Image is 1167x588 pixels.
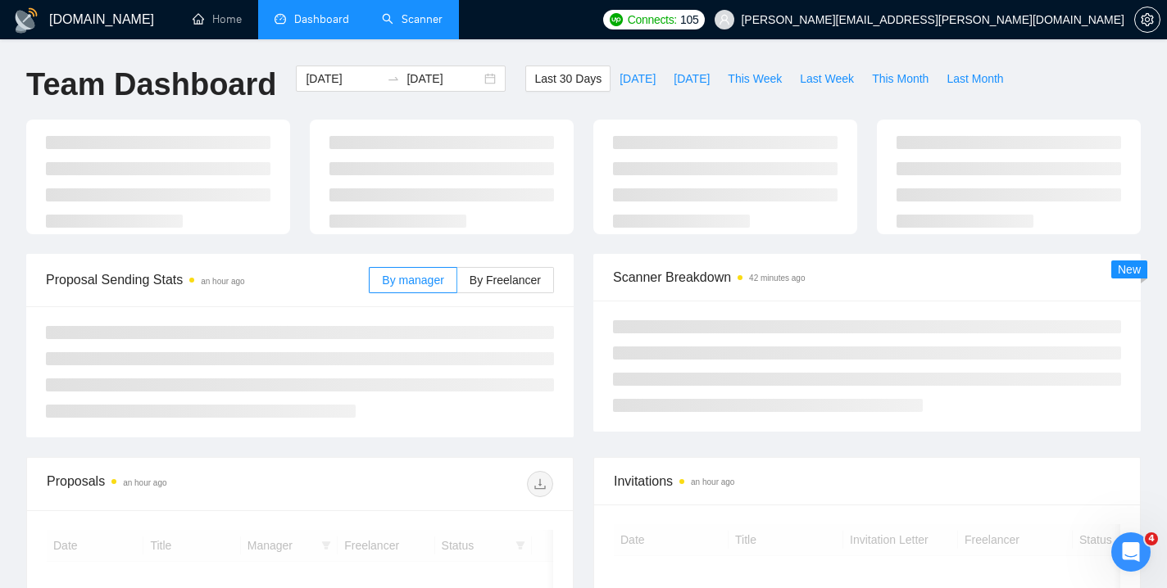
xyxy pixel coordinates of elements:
[382,274,443,287] span: By manager
[1145,532,1158,545] span: 4
[610,13,623,26] img: upwork-logo.png
[275,13,286,25] span: dashboard
[628,11,677,29] span: Connects:
[674,70,710,88] span: [DATE]
[387,72,400,85] span: swap-right
[47,471,300,497] div: Proposals
[13,7,39,34] img: logo
[1134,13,1160,26] a: setting
[611,66,665,92] button: [DATE]
[728,70,782,88] span: This Week
[800,70,854,88] span: Last Week
[193,12,242,26] a: homeHome
[938,66,1012,92] button: Last Month
[382,12,443,26] a: searchScanner
[26,66,276,104] h1: Team Dashboard
[872,70,929,88] span: This Month
[525,66,611,92] button: Last 30 Days
[691,477,734,486] time: an hour ago
[613,267,1121,287] span: Scanner Breakdown
[1134,7,1160,33] button: setting
[534,70,602,88] span: Last 30 Days
[1135,13,1160,26] span: setting
[470,274,541,287] span: By Freelancer
[614,471,1120,491] span: Invitations
[406,70,481,88] input: End date
[387,72,400,85] span: to
[719,66,791,92] button: This Week
[947,70,1003,88] span: Last Month
[680,11,698,29] span: 105
[665,66,719,92] button: [DATE]
[46,269,369,290] span: Proposal Sending Stats
[1111,532,1151,572] iframe: Intercom live chat
[306,70,380,88] input: Start date
[201,277,244,286] time: an hour ago
[719,14,730,25] span: user
[1118,263,1141,276] span: New
[294,12,349,26] span: Dashboard
[749,274,805,283] time: 42 minutes ago
[791,66,863,92] button: Last Week
[123,478,166,487] time: an hour ago
[620,70,656,88] span: [DATE]
[863,66,938,92] button: This Month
